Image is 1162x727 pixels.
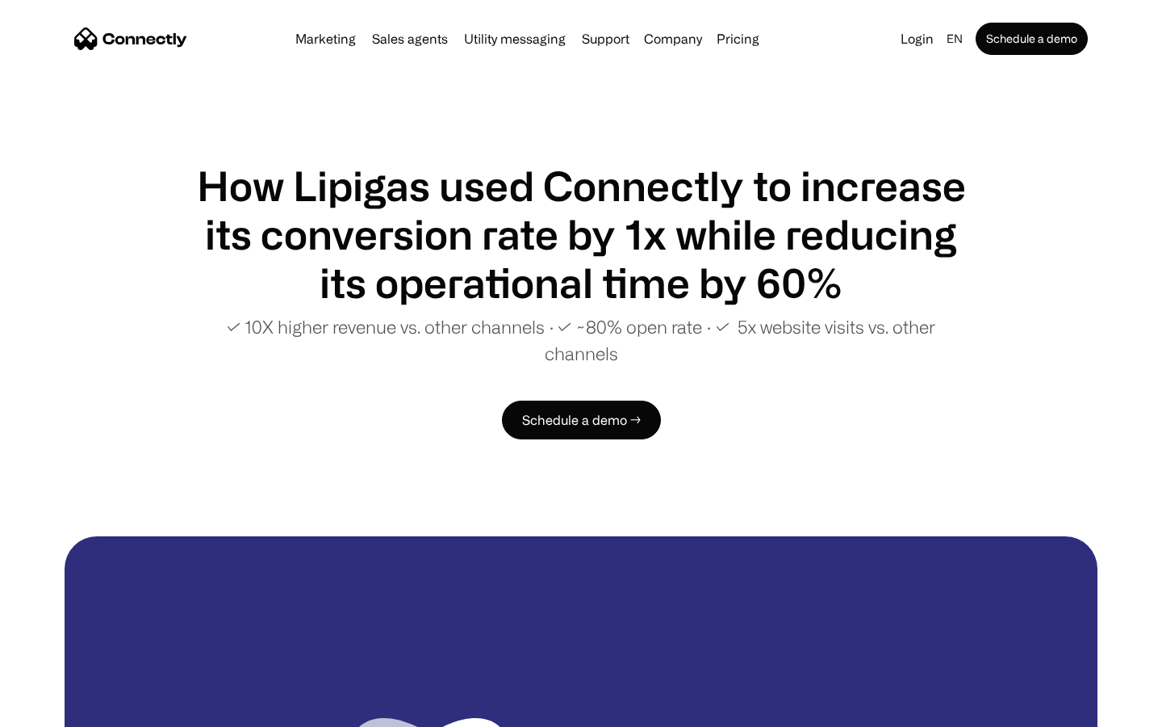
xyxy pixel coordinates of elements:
div: en [947,27,963,50]
ul: Language list [32,699,97,721]
aside: Language selected: English [16,697,97,721]
a: Support [575,32,636,45]
h1: How Lipigas used Connectly to increase its conversion rate by 1x while reducing its operational t... [194,162,968,307]
a: Login [894,27,940,50]
a: Utility messaging [458,32,572,45]
a: Schedule a demo → [502,401,661,439]
a: Pricing [710,32,766,45]
p: ✓ 10X higher revenue vs. other channels ∙ ✓ ~80% open rate ∙ ✓ 5x website visits vs. other channels [194,313,968,367]
div: Company [644,27,702,50]
a: Marketing [289,32,362,45]
a: Sales agents [366,32,454,45]
a: Schedule a demo [976,23,1088,55]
